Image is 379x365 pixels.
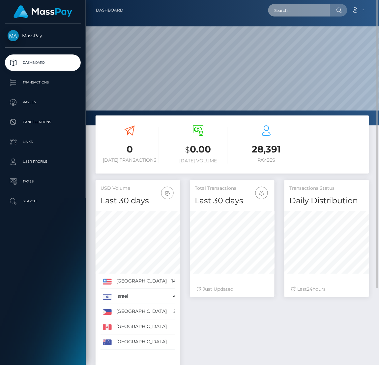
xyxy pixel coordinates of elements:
td: Israel [114,289,169,304]
td: [GEOGRAPHIC_DATA] [114,335,169,350]
h6: [DATE] Transactions [101,157,159,163]
h4: Daily Distribution [289,195,364,207]
p: User Profile [8,157,78,167]
p: Transactions [8,78,78,87]
span: MassPay [5,33,81,39]
a: Transactions [5,74,81,91]
img: AU.png [103,340,112,346]
a: Taxes [5,173,81,190]
p: Cancellations [8,117,78,127]
h6: Payees [237,157,296,163]
td: 2 [169,304,178,319]
img: US.png [103,279,112,285]
p: Taxes [8,177,78,186]
p: Payees [8,97,78,107]
img: PH.png [103,309,112,315]
a: User Profile [5,153,81,170]
div: Just Updated [197,286,268,293]
img: IL.png [103,294,112,300]
h4: Last 30 days [195,195,270,207]
h4: Last 30 days [101,195,175,207]
a: Dashboard [96,3,123,17]
h5: Transactions Status [289,185,364,192]
a: Payees [5,94,81,111]
img: CA.png [103,324,112,330]
td: [GEOGRAPHIC_DATA] [114,319,169,335]
div: Last hours [291,286,363,293]
td: [GEOGRAPHIC_DATA] [114,304,169,319]
a: Links [5,134,81,150]
td: 1 [169,335,178,350]
h5: Total Transactions [195,185,270,192]
input: Search... [268,4,330,17]
p: Links [8,137,78,147]
img: MassPay Logo [14,5,72,18]
span: 24 [307,286,312,292]
h3: 0 [101,143,159,156]
p: Search [8,196,78,206]
td: [GEOGRAPHIC_DATA] [114,274,169,289]
small: $ [185,145,190,154]
h6: [DATE] Volume [169,158,228,164]
h3: 28,391 [237,143,296,156]
td: 1 [169,319,178,335]
a: Search [5,193,81,210]
p: Dashboard [8,58,78,68]
a: Cancellations [5,114,81,130]
img: MassPay [8,30,19,41]
a: Dashboard [5,54,81,71]
td: 14 [169,274,178,289]
td: 4 [169,289,178,304]
h3: 0.00 [169,143,228,156]
h5: USD Volume [101,185,175,192]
